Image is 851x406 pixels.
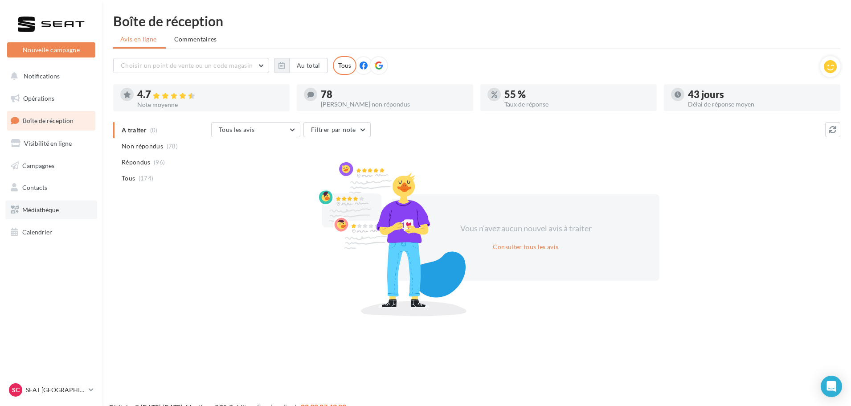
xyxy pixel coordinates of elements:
span: Contacts [22,184,47,191]
span: Visibilité en ligne [24,139,72,147]
span: (78) [167,143,178,150]
span: Commentaires [174,35,217,44]
button: Au total [274,58,328,73]
div: 78 [321,90,466,99]
span: Non répondus [122,142,163,151]
div: 43 jours [688,90,833,99]
a: Visibilité en ligne [5,134,97,153]
button: Nouvelle campagne [7,42,95,57]
a: Campagnes [5,156,97,175]
button: Consulter tous les avis [489,242,562,252]
span: Tous les avis [219,126,255,133]
div: Note moyenne [137,102,282,108]
span: SC [12,385,20,394]
span: Opérations [23,94,54,102]
p: SEAT [GEOGRAPHIC_DATA] [26,385,85,394]
div: Taux de réponse [504,101,650,107]
a: Opérations [5,89,97,108]
div: 4.7 [137,90,282,100]
button: Tous les avis [211,122,300,137]
div: Vous n'avez aucun nouvel avis à traiter [449,223,602,234]
span: Campagnes [22,161,54,169]
span: (174) [139,175,154,182]
span: Choisir un point de vente ou un code magasin [121,62,253,69]
a: Boîte de réception [5,111,97,130]
a: Contacts [5,178,97,197]
div: Tous [333,56,356,75]
span: Médiathèque [22,206,59,213]
span: (96) [154,159,165,166]
span: Notifications [24,72,60,80]
span: Répondus [122,158,151,167]
button: Notifications [5,67,94,86]
div: [PERSON_NAME] non répondus [321,101,466,107]
span: Tous [122,174,135,183]
a: SC SEAT [GEOGRAPHIC_DATA] [7,381,95,398]
div: Délai de réponse moyen [688,101,833,107]
a: Calendrier [5,223,97,242]
div: Open Intercom Messenger [821,376,842,397]
div: 55 % [504,90,650,99]
div: Boîte de réception [113,14,840,28]
a: Médiathèque [5,201,97,219]
button: Filtrer par note [303,122,371,137]
button: Choisir un point de vente ou un code magasin [113,58,269,73]
span: Calendrier [22,228,52,236]
button: Au total [289,58,328,73]
span: Boîte de réception [23,117,74,124]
